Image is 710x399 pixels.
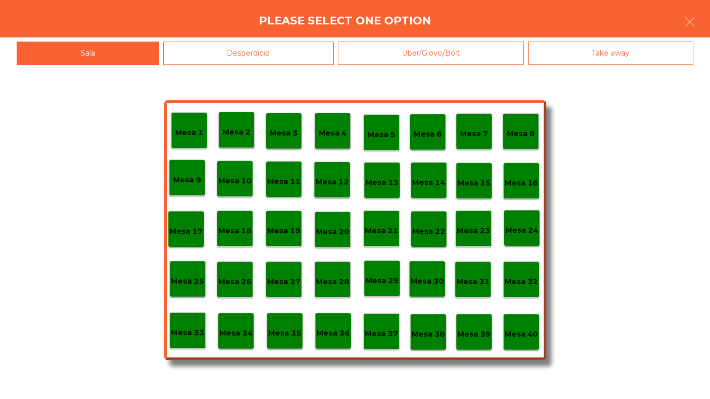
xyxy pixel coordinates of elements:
[319,127,347,139] p: Mesa 4
[414,128,442,140] p: Mesa 6
[528,42,694,65] div: Take away
[218,276,252,288] p: Mesa 26
[267,176,300,188] p: Mesa 11
[171,275,204,287] p: Mesa 25
[17,42,159,65] div: Sala
[316,226,349,238] p: Mesa 20
[270,127,298,139] p: Mesa 3
[169,225,203,237] p: Mesa 17
[316,276,349,288] p: Mesa 28
[163,42,334,65] div: Desperdicio
[175,127,203,139] p: Mesa 1
[507,128,535,140] p: Mesa 8
[456,276,490,288] p: Mesa 31
[219,327,253,339] p: Mesa 34
[412,177,445,189] p: Mesa 14
[457,177,491,189] p: Mesa 15
[412,225,445,237] p: Mesa 22
[505,328,538,340] p: Mesa 40
[365,225,398,237] p: Mesa 21
[317,327,350,339] p: Mesa 36
[411,275,444,287] p: Mesa 30
[412,328,445,340] p: Mesa 38
[460,128,488,140] p: Mesa 7
[218,175,252,187] p: Mesa 10
[457,328,491,340] p: Mesa 39
[218,225,252,237] p: Mesa 18
[268,327,301,339] p: Mesa 35
[267,225,300,237] p: Mesa 19
[173,174,201,186] p: Mesa 9
[259,13,431,29] h4: Please select one option
[505,224,538,236] p: Mesa 24
[365,177,399,189] p: Mesa 13
[365,328,398,340] p: Mesa 37
[222,126,251,138] p: Mesa 2
[505,276,538,288] p: Mesa 32
[171,327,204,339] p: Mesa 33
[338,42,524,65] div: Uber/Glovo/Bolt
[505,177,538,189] p: Mesa 16
[367,129,396,141] p: Mesa 5
[365,275,399,287] p: Mesa 29
[457,225,490,237] p: Mesa 23
[315,176,349,188] p: Mesa 12
[267,276,300,288] p: Mesa 27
